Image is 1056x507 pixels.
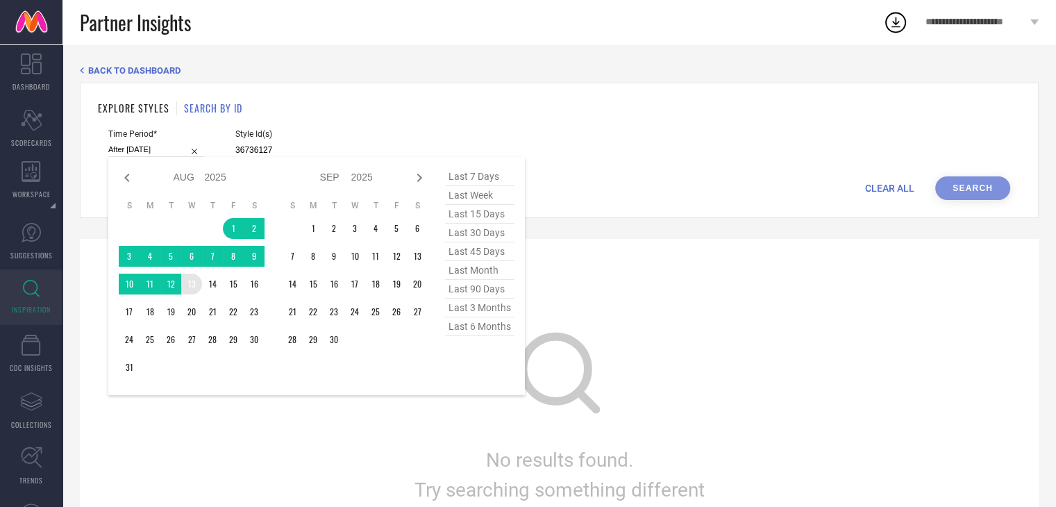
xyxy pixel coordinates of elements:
[223,274,244,294] td: Fri Aug 15 2025
[282,274,303,294] td: Sun Sep 14 2025
[445,261,514,280] span: last month
[223,329,244,350] td: Fri Aug 29 2025
[445,205,514,224] span: last 15 days
[324,200,344,211] th: Tuesday
[282,246,303,267] td: Sun Sep 07 2025
[445,280,514,299] span: last 90 days
[12,189,51,199] span: WORKSPACE
[202,200,223,211] th: Thursday
[244,329,265,350] td: Sat Aug 30 2025
[865,183,914,194] span: CLEAR ALL
[324,329,344,350] td: Tue Sep 30 2025
[407,301,428,322] td: Sat Sep 27 2025
[324,301,344,322] td: Tue Sep 23 2025
[160,301,181,322] td: Tue Aug 19 2025
[223,301,244,322] td: Fri Aug 22 2025
[244,246,265,267] td: Sat Aug 09 2025
[160,329,181,350] td: Tue Aug 26 2025
[344,246,365,267] td: Wed Sep 10 2025
[282,329,303,350] td: Sun Sep 28 2025
[140,329,160,350] td: Mon Aug 25 2025
[98,101,169,115] h1: EXPLORE STYLES
[445,317,514,336] span: last 6 months
[202,246,223,267] td: Thu Aug 07 2025
[414,479,705,501] span: Try searching something different
[244,274,265,294] td: Sat Aug 16 2025
[445,186,514,205] span: last week
[160,200,181,211] th: Tuesday
[282,200,303,211] th: Sunday
[181,274,202,294] td: Wed Aug 13 2025
[119,200,140,211] th: Sunday
[344,218,365,239] td: Wed Sep 03 2025
[407,200,428,211] th: Saturday
[235,129,437,139] span: Style Id(s)
[119,274,140,294] td: Sun Aug 10 2025
[445,224,514,242] span: last 30 days
[119,246,140,267] td: Sun Aug 03 2025
[88,65,181,76] span: BACK TO DASHBOARD
[445,299,514,317] span: last 3 months
[108,142,204,157] input: Select time period
[235,142,437,158] input: Enter comma separated style ids e.g. 12345, 67890
[407,274,428,294] td: Sat Sep 20 2025
[244,200,265,211] th: Saturday
[303,329,324,350] td: Mon Sep 29 2025
[223,200,244,211] th: Friday
[445,167,514,186] span: last 7 days
[365,274,386,294] td: Thu Sep 18 2025
[244,301,265,322] td: Sat Aug 23 2025
[365,246,386,267] td: Thu Sep 11 2025
[386,246,407,267] td: Fri Sep 12 2025
[140,200,160,211] th: Monday
[181,246,202,267] td: Wed Aug 06 2025
[386,301,407,322] td: Fri Sep 26 2025
[160,246,181,267] td: Tue Aug 05 2025
[181,200,202,211] th: Wednesday
[407,246,428,267] td: Sat Sep 13 2025
[303,274,324,294] td: Mon Sep 15 2025
[184,101,242,115] h1: SEARCH BY ID
[140,246,160,267] td: Mon Aug 04 2025
[10,250,53,260] span: SUGGESTIONS
[386,218,407,239] td: Fri Sep 05 2025
[303,218,324,239] td: Mon Sep 01 2025
[386,200,407,211] th: Friday
[12,81,50,92] span: DASHBOARD
[303,200,324,211] th: Monday
[223,246,244,267] td: Fri Aug 08 2025
[344,200,365,211] th: Wednesday
[108,129,204,139] span: Time Period*
[365,200,386,211] th: Thursday
[160,274,181,294] td: Tue Aug 12 2025
[303,246,324,267] td: Mon Sep 08 2025
[344,274,365,294] td: Wed Sep 17 2025
[407,218,428,239] td: Sat Sep 06 2025
[119,329,140,350] td: Sun Aug 24 2025
[386,274,407,294] td: Fri Sep 19 2025
[119,169,135,186] div: Previous month
[486,449,633,472] span: No results found.
[11,138,52,148] span: SCORECARDS
[324,218,344,239] td: Tue Sep 02 2025
[11,419,52,430] span: COLLECTIONS
[223,218,244,239] td: Fri Aug 01 2025
[365,301,386,322] td: Thu Sep 25 2025
[119,301,140,322] td: Sun Aug 17 2025
[282,301,303,322] td: Sun Sep 21 2025
[324,246,344,267] td: Tue Sep 09 2025
[202,329,223,350] td: Thu Aug 28 2025
[140,274,160,294] td: Mon Aug 11 2025
[344,301,365,322] td: Wed Sep 24 2025
[411,169,428,186] div: Next month
[80,65,1039,76] div: Back TO Dashboard
[19,475,43,485] span: TRENDS
[202,301,223,322] td: Thu Aug 21 2025
[119,357,140,378] td: Sun Aug 31 2025
[140,301,160,322] td: Mon Aug 18 2025
[365,218,386,239] td: Thu Sep 04 2025
[12,304,51,315] span: INSPIRATION
[181,301,202,322] td: Wed Aug 20 2025
[10,363,53,373] span: CDC INSIGHTS
[181,329,202,350] td: Wed Aug 27 2025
